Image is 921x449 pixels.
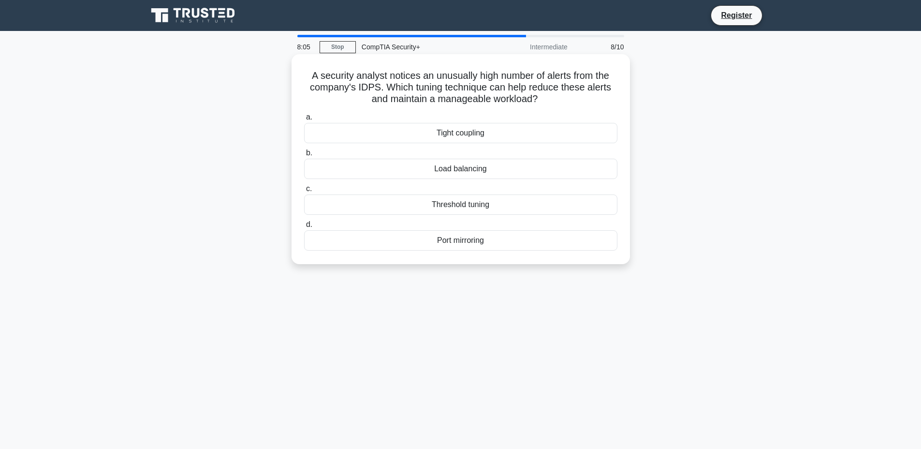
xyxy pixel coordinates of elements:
span: b. [306,149,312,157]
div: Threshold tuning [304,195,617,215]
div: Port mirroring [304,230,617,251]
span: a. [306,113,312,121]
a: Register [715,9,758,21]
div: 8:05 [292,37,320,57]
div: Tight coupling [304,123,617,143]
h5: A security analyst notices an unusually high number of alerts from the company's IDPS. Which tuni... [303,70,618,105]
div: 8/10 [573,37,630,57]
div: Load balancing [304,159,617,179]
div: Intermediate [489,37,573,57]
span: c. [306,184,312,193]
div: CompTIA Security+ [356,37,489,57]
span: d. [306,220,312,228]
a: Stop [320,41,356,53]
